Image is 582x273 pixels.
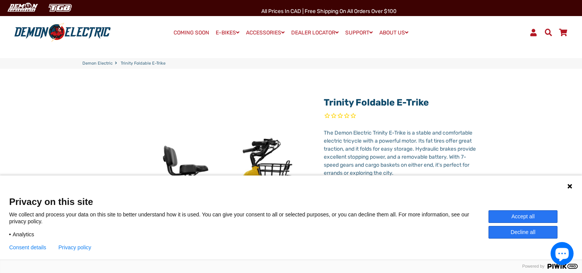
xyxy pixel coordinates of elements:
span: Powered by [519,264,548,269]
button: Accept all [489,210,557,223]
button: Consent details [9,244,46,250]
button: Decline all [489,226,557,239]
span: Trinity Foldable E-Trike [121,60,166,67]
a: Privacy policy [59,244,92,250]
span: Privacy on this site [9,196,573,207]
a: E-BIKES [213,27,242,38]
a: SUPPORT [343,27,375,38]
a: ABOUT US [377,27,411,38]
span: Rated 0.0 out of 5 stars 0 reviews [324,112,477,121]
inbox-online-store-chat: Shopify online store chat [548,242,576,267]
img: Demon Electric [4,2,41,14]
p: We collect and process your data on this site to better understand how it is used. You can give y... [9,211,489,225]
a: Demon Electric [82,60,113,67]
span: Analytics [13,231,34,238]
a: Trinity Foldable E-Trike [324,97,429,108]
div: The Demon Electric Trinity E-Trike is a stable and comfortable electric tricycle with a powerful ... [324,129,477,177]
a: ACCESSORIES [243,27,287,38]
span: All Prices in CAD | Free shipping on all orders over $100 [261,8,397,15]
a: COMING SOON [171,28,212,38]
img: Demon Electric logo [11,23,113,42]
a: DEALER LOCATOR [289,27,341,38]
img: TGB Canada [44,2,76,14]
